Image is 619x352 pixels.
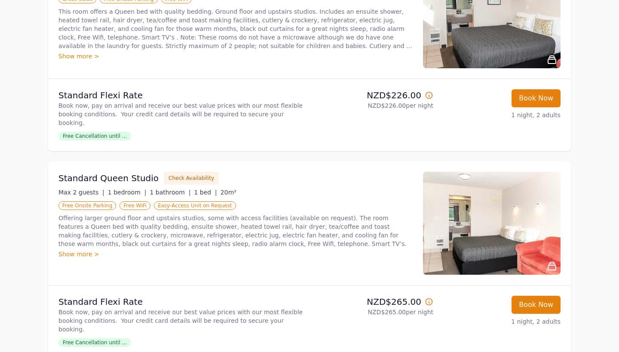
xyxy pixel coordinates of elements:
span: 20m² [221,189,236,196]
p: 1 night, 2 adults [440,317,561,326]
p: NZD$226.00 [313,89,433,101]
span: Free Cancellation until ... [58,338,131,347]
p: NZD$226.00 per night [313,101,433,110]
button: Book Now [512,296,561,314]
button: Book Now [512,89,561,107]
p: NZD$265.00 per night [313,308,433,316]
span: Easy-Access Unit on Request [154,201,236,210]
button: Check Availability [164,172,219,185]
span: 1 bed | [194,189,217,196]
span: Max 2 guests | [58,189,104,196]
span: Free WiFi [120,201,150,210]
div: Show more > [58,250,413,258]
div: Show more > [58,52,413,61]
p: Standard Flexi Rate [58,89,306,101]
span: Free Onsite Parking [58,201,116,210]
p: NZD$265.00 [313,296,433,308]
span: Free Cancellation until ... [58,132,131,140]
p: Book now, pay on arrival and receive our best value prices with our most flexible booking conditi... [58,101,306,127]
p: 1 night, 2 adults [440,111,561,119]
span: 1 bedroom | [108,189,147,196]
p: Offering larger ground floor and upstairs studios, some with access facilities (available on requ... [58,214,413,248]
h3: Standard Queen Studio [58,172,159,184]
p: Standard Flexi Rate [58,296,306,308]
p: Book now, pay on arrival and receive our best value prices with our most flexible booking conditi... [58,308,306,334]
span: 1 bathroom | [150,189,190,196]
p: This room offers a Queen bed with quality bedding. Ground floor and upstairs studios. Includes an... [58,7,413,50]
